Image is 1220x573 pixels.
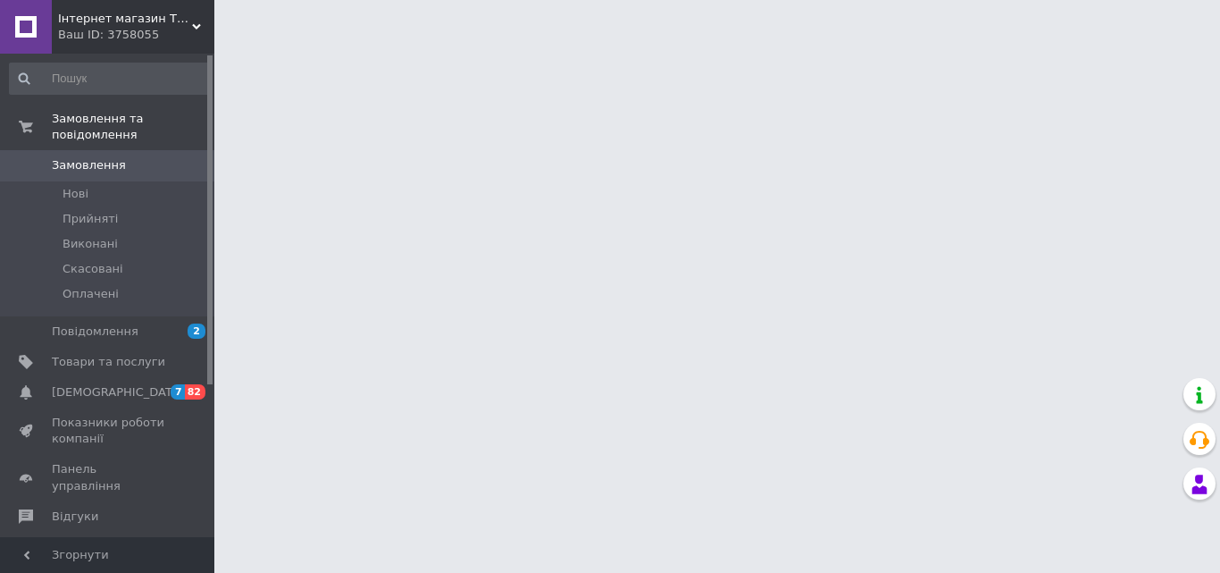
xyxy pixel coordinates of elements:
[52,324,138,340] span: Повідомлення
[171,384,185,400] span: 7
[63,261,123,277] span: Скасовані
[9,63,211,95] input: Пошук
[188,324,205,339] span: 2
[185,384,205,400] span: 82
[52,157,126,173] span: Замовлення
[63,211,118,227] span: Прийняті
[52,461,165,493] span: Панель управління
[52,354,165,370] span: Товари та послуги
[63,286,119,302] span: Оплачені
[52,111,214,143] span: Замовлення та повідомлення
[52,415,165,447] span: Показники роботи компанії
[58,11,192,27] span: Інтернет магазин TECH
[58,27,214,43] div: Ваш ID: 3758055
[63,236,118,252] span: Виконані
[52,509,98,525] span: Відгуки
[52,384,184,400] span: [DEMOGRAPHIC_DATA]
[63,186,88,202] span: Нові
